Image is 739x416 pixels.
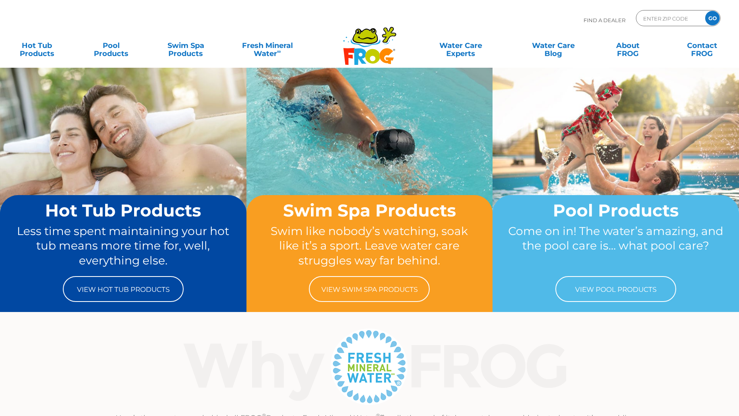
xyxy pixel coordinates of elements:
p: Find A Dealer [584,10,625,30]
h2: Hot Tub Products [15,201,231,220]
a: Water CareBlog [524,37,582,54]
h2: Pool Products [508,201,724,220]
a: View Swim Spa Products [309,276,430,302]
input: GO [705,11,720,25]
a: Hot TubProducts [8,37,66,54]
img: Frog Products Logo [339,16,401,65]
a: Fresh MineralWater∞ [231,37,304,54]
a: Swim SpaProducts [157,37,215,54]
img: Why Frog [168,326,584,407]
a: PoolProducts [83,37,141,54]
h2: Swim Spa Products [262,201,478,220]
p: Come on in! The water’s amazing, and the pool care is… what pool care? [508,224,724,268]
img: home-banner-pool-short [493,67,739,252]
a: Water CareExperts [414,37,508,54]
img: home-banner-swim-spa-short [246,67,493,252]
a: View Pool Products [555,276,676,302]
a: View Hot Tub Products [63,276,184,302]
p: Less time spent maintaining your hot tub means more time for, well, everything else. [15,224,231,268]
a: ContactFROG [673,37,731,54]
a: AboutFROG [599,37,657,54]
p: Swim like nobody’s watching, soak like it’s a sport. Leave water care struggles way far behind. [262,224,478,268]
sup: ∞ [277,48,281,54]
